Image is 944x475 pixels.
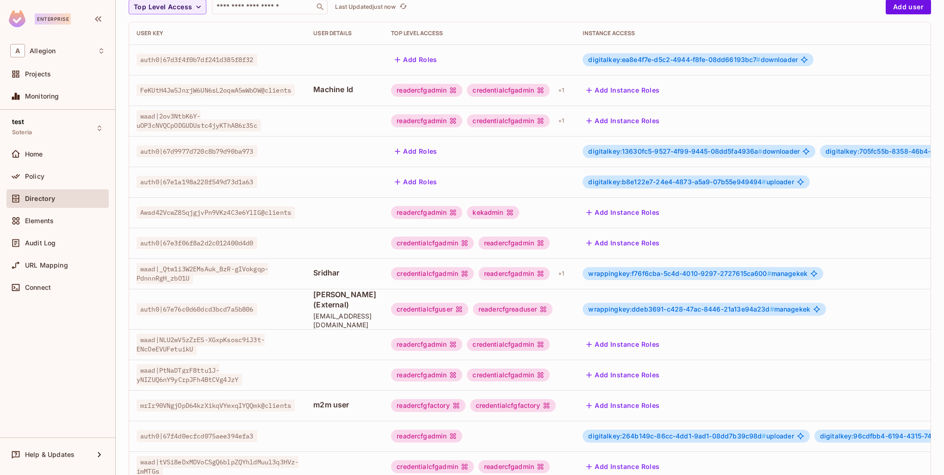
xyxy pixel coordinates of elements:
[25,93,59,100] span: Monitoring
[137,176,257,188] span: auth0|67e1a198a220f549d73d1a63
[137,430,257,442] span: auth0|67f4d0ecfcd075aee394efa3
[25,173,44,180] span: Policy
[137,110,261,131] span: waad|2ov3NtbK6Y-uOP3cNVQCpODGUDUstc4jyKThA86r3Sc
[9,10,25,27] img: SReyMgAAAABJRU5ErkJggg==
[399,2,407,12] span: refresh
[137,364,242,386] span: waad|PtNaDTgrF8ttu1J-yNIZUQ6nY9yCrpJFh4BtCVg4JzY
[313,30,376,37] div: User Details
[762,178,766,186] span: #
[467,338,550,351] div: credentialcfgadmin
[391,114,462,127] div: readercfgadmin
[12,118,25,125] span: test
[137,30,298,37] div: User Key
[137,400,295,412] span: mrIr90VNgjOpD64kzXikqVYmxqIYQQmk@clients
[313,84,376,94] span: Machine Id
[391,399,465,412] div: readercfgfactory
[473,303,553,316] div: readercfgreaduser
[583,337,663,352] button: Add Instance Roles
[478,237,550,250] div: readercfgadmin
[588,305,774,313] span: wrappingkey:ddeb3691-c428-47ac-8446-21a13e94a23d
[588,178,766,186] span: digitalkey:b8e122e7-24e4-4873-a5a9-07b55e949494
[137,263,268,284] span: waad|_Qtw1i3W2EMsAuk_BzR-gIVokgqp-PdnnnRgH_zbO1U
[478,460,550,473] div: readercfgadmin
[313,312,376,329] span: [EMAIL_ADDRESS][DOMAIN_NAME]
[583,398,663,413] button: Add Instance Roles
[12,129,32,136] span: Soteria
[767,269,771,277] span: #
[25,262,68,269] span: URL Mapping
[588,147,762,155] span: digitalkey:13630fc5-9527-4f99-9445-08dd5fa4936a
[758,147,762,155] span: #
[583,83,663,98] button: Add Instance Roles
[391,237,474,250] div: credentialcfgadmin
[25,70,51,78] span: Projects
[756,56,760,63] span: #
[391,206,462,219] div: readercfgadmin
[391,430,462,443] div: readercfgadmin
[335,3,396,11] p: Last Updated just now
[583,205,663,220] button: Add Instance Roles
[25,150,43,158] span: Home
[588,270,807,277] span: managekek
[391,338,462,351] div: readercfgadmin
[25,239,56,247] span: Audit Log
[396,1,409,12] span: Click to refresh data
[470,399,556,412] div: credentialcfgfactory
[391,267,474,280] div: credentialcfgadmin
[313,400,376,410] span: m2m user
[583,368,663,382] button: Add Instance Roles
[134,1,192,13] span: Top Level Access
[137,303,257,315] span: auth0|67e76c0d60dcd3bcd7a5b806
[25,284,51,291] span: Connect
[391,144,441,159] button: Add Roles
[554,266,568,281] div: + 1
[391,84,462,97] div: readercfgadmin
[391,175,441,189] button: Add Roles
[137,84,295,96] span: FeKUtH4Jw5JnrjW6UN6sL2oqwA5wWbOW@clients
[762,432,766,440] span: #
[10,44,25,57] span: A
[137,237,257,249] span: auth0|67e3f06f8a2d2c012400d4d0
[137,145,257,157] span: auth0|67d9977d720c8b79d90ba973
[554,113,568,128] div: + 1
[391,303,468,316] div: credentialcfguser
[467,84,550,97] div: credentialcfgadmin
[35,13,71,25] div: Enterprise
[137,334,265,355] span: waad|NLU2wV5zZrES-XGxpKsosc9iJ3t-ENcOeEVUFetuikU
[588,56,798,63] span: downloader
[25,451,75,458] span: Help & Updates
[397,1,409,12] button: refresh
[770,305,774,313] span: #
[583,459,663,474] button: Add Instance Roles
[313,289,376,310] span: [PERSON_NAME] (External)
[313,268,376,278] span: Sridhar
[30,47,56,55] span: Workspace: Allegion
[588,269,771,277] span: wrappingkey:f76f6cba-5c4d-4010-9297-2727615ca600
[583,236,663,250] button: Add Instance Roles
[137,206,295,219] span: Awsd42VcwZ8SqjgjvPn9VKz4C3e6YlIG@clients
[588,178,794,186] span: uploader
[588,56,760,63] span: digitalkey:ea8e4f7e-d5c2-4944-f8fe-08dd66193bc7
[391,30,568,37] div: Top Level Access
[554,83,568,98] div: + 1
[588,148,800,155] span: downloader
[25,217,54,225] span: Elements
[583,113,663,128] button: Add Instance Roles
[588,432,766,440] span: digitalkey:264b149c-86cc-4dd1-9ad1-08dd7b39c98d
[467,369,550,381] div: credentialcfgadmin
[478,267,550,280] div: readercfgadmin
[391,52,441,67] button: Add Roles
[137,54,257,66] span: auth0|67d3f4f0b7df241d385f8f32
[588,432,794,440] span: uploader
[467,206,519,219] div: kekadmin
[391,369,462,381] div: readercfgadmin
[467,114,550,127] div: credentialcfgadmin
[391,460,474,473] div: credentialcfgadmin
[25,195,55,202] span: Directory
[588,306,810,313] span: managekek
